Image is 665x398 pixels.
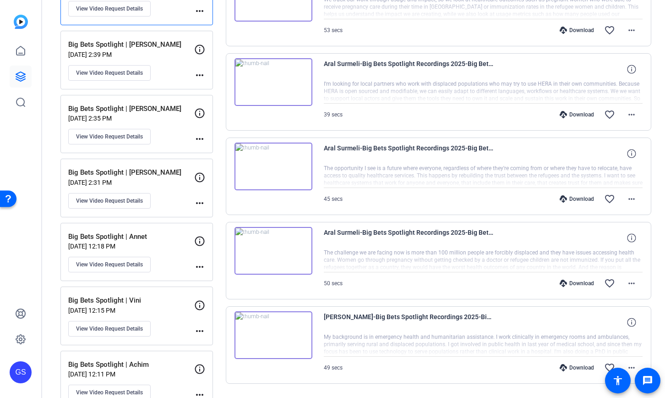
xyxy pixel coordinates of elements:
img: blue-gradient.svg [14,15,28,29]
mat-icon: more_horiz [194,261,205,272]
p: [DATE] 12:11 PM [68,370,194,378]
span: [PERSON_NAME]-Big Bets Spotlight Recordings 2025-Big Bets Spotlight - Aral-1749831575187-webcam [324,311,493,333]
div: GS [10,361,32,383]
mat-icon: favorite_border [604,109,615,120]
p: Big Bets Spotlight | [PERSON_NAME] [68,39,194,50]
span: View Video Request Details [76,133,143,140]
mat-icon: more_horiz [194,198,205,209]
button: View Video Request Details [68,257,151,272]
p: Big Bets Spotlight | Achim [68,359,194,370]
p: [DATE] 12:15 PM [68,307,194,314]
button: View Video Request Details [68,193,151,209]
span: View Video Request Details [76,325,143,332]
span: 50 secs [324,280,343,287]
p: Big Bets Spotlight | [PERSON_NAME] [68,104,194,114]
span: Aral Surmeli-Big Bets Spotlight Recordings 2025-Big Bets Spotlight - Aral-1749832034133-webcam [324,143,493,165]
mat-icon: more_horiz [194,70,205,81]
p: Big Bets Spotlight | [PERSON_NAME] [68,167,194,178]
img: thumb-nail [234,143,312,190]
span: 49 secs [324,365,343,371]
button: View Video Request Details [68,321,151,337]
img: thumb-nail [234,227,312,275]
p: [DATE] 2:31 PM [68,179,194,186]
p: [DATE] 12:18 PM [68,243,194,250]
span: 39 secs [324,111,343,118]
mat-icon: more_horiz [194,133,205,144]
mat-icon: more_horiz [626,278,637,289]
span: 45 secs [324,196,343,202]
mat-icon: accessibility [612,375,623,386]
span: Aral Surmeli-Big Bets Spotlight Recordings 2025-Big Bets Spotlight - Aral-1749831747313-webcam [324,227,493,249]
mat-icon: message [642,375,653,386]
button: View Video Request Details [68,1,151,17]
span: View Video Request Details [76,389,143,396]
mat-icon: more_horiz [194,326,205,337]
span: View Video Request Details [76,5,143,12]
div: Download [555,27,599,34]
div: Download [555,111,599,118]
mat-icon: more_horiz [626,193,637,205]
div: Download [555,364,599,371]
span: View Video Request Details [76,261,143,268]
img: thumb-nail [234,311,312,359]
p: Big Bets Spotlight | Vini [68,295,194,306]
div: Download [555,195,599,203]
p: Big Bets Spotlight | Annet [68,232,194,242]
button: View Video Request Details [68,129,151,144]
p: [DATE] 2:39 PM [68,51,194,58]
mat-icon: more_horiz [194,6,205,17]
span: Aral Surmeli-Big Bets Spotlight Recordings 2025-Big Bets Spotlight - Aral-1749832357684-webcam [324,58,493,80]
mat-icon: more_horiz [626,109,637,120]
mat-icon: favorite_border [604,278,615,289]
mat-icon: more_horiz [626,362,637,373]
span: View Video Request Details [76,69,143,77]
div: Download [555,280,599,287]
mat-icon: favorite_border [604,25,615,36]
mat-icon: more_horiz [626,25,637,36]
span: View Video Request Details [76,197,143,205]
button: View Video Request Details [68,65,151,81]
p: [DATE] 2:35 PM [68,115,194,122]
img: thumb-nail [234,58,312,106]
mat-icon: favorite_border [604,362,615,373]
mat-icon: favorite_border [604,193,615,205]
span: 53 secs [324,27,343,33]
